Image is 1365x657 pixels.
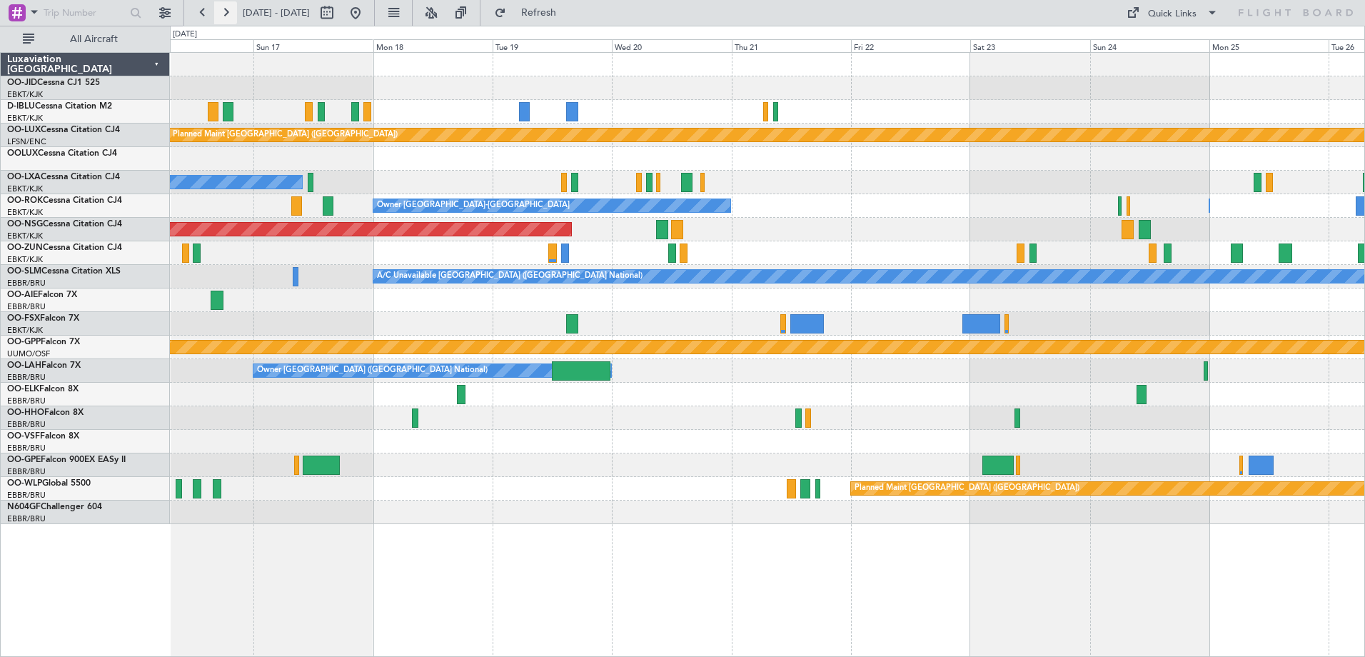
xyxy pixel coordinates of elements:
a: EBKT/KJK [7,231,43,241]
div: A/C Unavailable [GEOGRAPHIC_DATA] ([GEOGRAPHIC_DATA] National) [377,266,643,287]
a: OO-HHOFalcon 8X [7,408,84,417]
a: EBBR/BRU [7,419,46,430]
a: EBBR/BRU [7,301,46,312]
a: OO-LXACessna Citation CJ4 [7,173,120,181]
a: OO-FSXFalcon 7X [7,314,79,323]
span: OO-NSG [7,220,43,229]
button: All Aircraft [16,28,155,51]
input: Trip Number [44,2,126,24]
a: OO-GPPFalcon 7X [7,338,80,346]
div: Owner [GEOGRAPHIC_DATA] ([GEOGRAPHIC_DATA] National) [257,360,488,381]
div: Mon 25 [1209,39,1329,52]
a: OO-AIEFalcon 7X [7,291,77,299]
div: Tue 19 [493,39,612,52]
div: Mon 18 [373,39,493,52]
a: OO-VSFFalcon 8X [7,432,79,441]
a: EBKT/KJK [7,113,43,124]
div: Owner [GEOGRAPHIC_DATA]-[GEOGRAPHIC_DATA] [377,195,570,216]
div: Quick Links [1148,7,1197,21]
a: EBKT/KJK [7,254,43,265]
a: OOLUXCessna Citation CJ4 [7,149,117,158]
span: OO-VSF [7,432,40,441]
div: Thu 21 [732,39,851,52]
span: OO-GPP [7,338,41,346]
span: All Aircraft [37,34,151,44]
a: EBBR/BRU [7,443,46,453]
a: OO-JIDCessna CJ1 525 [7,79,100,87]
a: EBKT/KJK [7,89,43,100]
a: OO-SLMCessna Citation XLS [7,267,121,276]
span: N604GF [7,503,41,511]
button: Refresh [488,1,573,24]
span: OOLUX [7,149,38,158]
a: OO-WLPGlobal 5500 [7,479,91,488]
div: Planned Maint [GEOGRAPHIC_DATA] ([GEOGRAPHIC_DATA]) [855,478,1079,499]
a: OO-ROKCessna Citation CJ4 [7,196,122,205]
span: OO-LUX [7,126,41,134]
span: OO-GPE [7,456,41,464]
div: Planned Maint [GEOGRAPHIC_DATA] ([GEOGRAPHIC_DATA]) [173,124,398,146]
div: Sun 17 [253,39,373,52]
span: OO-JID [7,79,37,87]
div: Sun 24 [1090,39,1209,52]
div: [DATE] [173,29,197,41]
span: OO-ELK [7,385,39,393]
a: EBBR/BRU [7,372,46,383]
a: LFSN/ENC [7,136,46,147]
div: Sat 16 [134,39,253,52]
span: OO-WLP [7,479,42,488]
a: OO-ELKFalcon 8X [7,385,79,393]
a: OO-GPEFalcon 900EX EASy II [7,456,126,464]
div: Fri 22 [851,39,970,52]
a: EBBR/BRU [7,490,46,501]
span: OO-LAH [7,361,41,370]
div: Sat 23 [970,39,1089,52]
span: OO-ROK [7,196,43,205]
a: EBKT/KJK [7,207,43,218]
a: UUMO/OSF [7,348,50,359]
a: OO-NSGCessna Citation CJ4 [7,220,122,229]
span: [DATE] - [DATE] [243,6,310,19]
span: OO-AIE [7,291,38,299]
span: OO-SLM [7,267,41,276]
span: OO-HHO [7,408,44,417]
div: Wed 20 [612,39,731,52]
a: EBKT/KJK [7,184,43,194]
a: EBKT/KJK [7,325,43,336]
span: D-IBLU [7,102,35,111]
a: D-IBLUCessna Citation M2 [7,102,112,111]
a: OO-LAHFalcon 7X [7,361,81,370]
button: Quick Links [1119,1,1225,24]
span: Refresh [509,8,569,18]
a: EBBR/BRU [7,396,46,406]
a: N604GFChallenger 604 [7,503,102,511]
span: OO-ZUN [7,244,43,252]
span: OO-FSX [7,314,40,323]
a: EBBR/BRU [7,513,46,524]
a: OO-LUXCessna Citation CJ4 [7,126,120,134]
a: OO-ZUNCessna Citation CJ4 [7,244,122,252]
a: EBBR/BRU [7,278,46,289]
a: EBBR/BRU [7,466,46,477]
span: OO-LXA [7,173,41,181]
